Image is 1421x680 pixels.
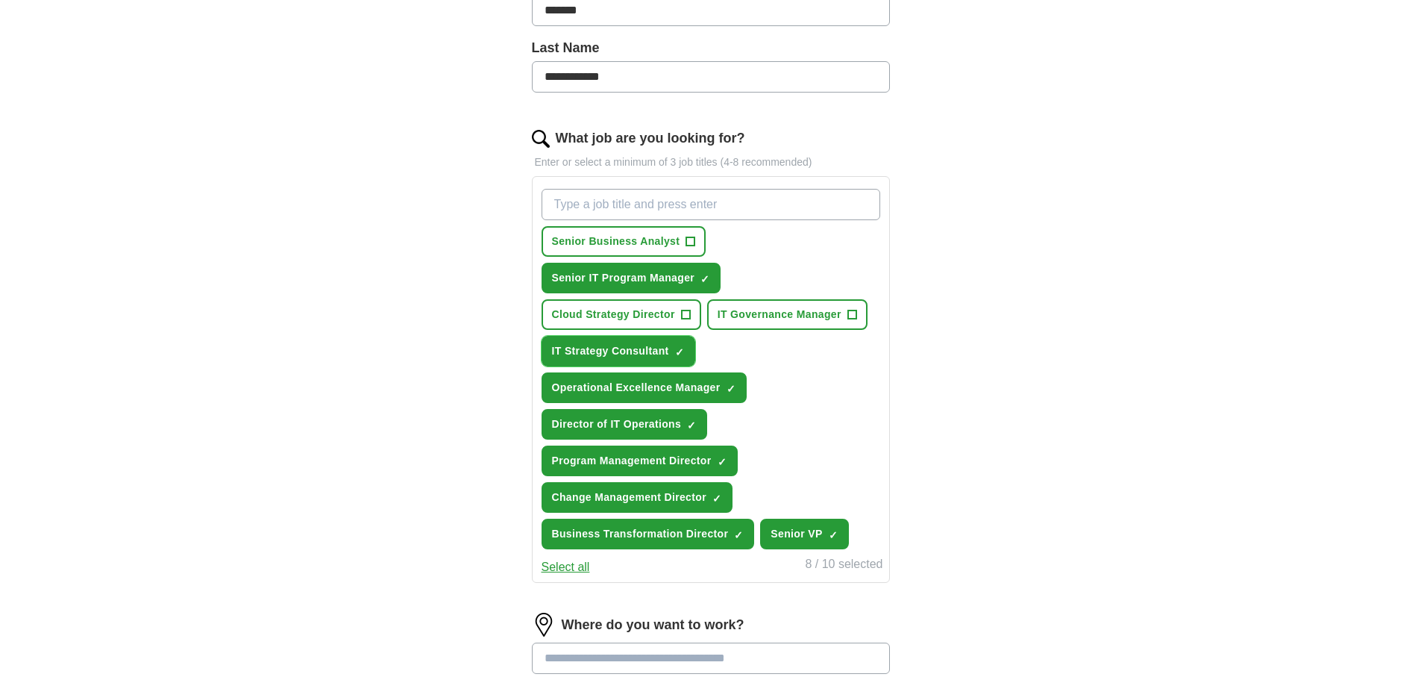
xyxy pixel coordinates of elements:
[542,299,701,330] button: Cloud Strategy Director
[734,529,743,541] span: ✓
[829,529,838,541] span: ✓
[542,558,590,576] button: Select all
[532,613,556,637] img: location.png
[532,155,890,170] p: Enter or select a minimum of 3 job titles (4-8 recommended)
[687,419,696,431] span: ✓
[542,226,706,257] button: Senior Business Analyst
[552,417,682,432] span: Director of IT Operations
[542,409,708,440] button: Director of IT Operations✓
[552,526,729,542] span: Business Transformation Director
[552,234,680,249] span: Senior Business Analyst
[542,372,747,403] button: Operational Excellence Manager✓
[552,490,706,505] span: Change Management Director
[532,38,890,58] label: Last Name
[542,189,880,220] input: Type a job title and press enter
[718,456,727,468] span: ✓
[771,526,822,542] span: Senior VP
[542,336,695,366] button: IT Strategy Consultant✓
[707,299,868,330] button: IT Governance Manager
[552,453,712,469] span: Program Management Director
[552,380,721,396] span: Operational Excellence Manager
[805,555,882,576] div: 8 / 10 selected
[552,270,695,286] span: Senior IT Program Manager
[760,519,848,549] button: Senior VP✓
[542,482,733,513] button: Change Management Director✓
[718,307,841,322] span: IT Governance Manager
[542,446,738,476] button: Program Management Director✓
[542,519,755,549] button: Business Transformation Director✓
[532,130,550,148] img: search.png
[552,343,669,359] span: IT Strategy Consultant
[556,128,745,149] label: What job are you looking for?
[727,383,735,395] span: ✓
[700,273,709,285] span: ✓
[542,263,721,293] button: Senior IT Program Manager✓
[675,346,684,358] span: ✓
[712,493,721,505] span: ✓
[562,615,744,635] label: Where do you want to work?
[552,307,675,322] span: Cloud Strategy Director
